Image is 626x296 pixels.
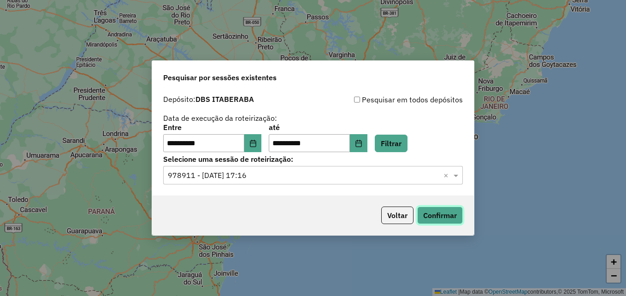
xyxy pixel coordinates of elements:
[443,170,451,181] span: Clear all
[417,207,463,224] button: Confirmar
[244,134,262,153] button: Choose Date
[163,94,254,105] label: Depósito:
[350,134,367,153] button: Choose Date
[163,122,261,133] label: Entre
[313,94,463,105] div: Pesquisar em todos depósitos
[381,207,413,224] button: Voltar
[163,72,277,83] span: Pesquisar por sessões existentes
[375,135,407,152] button: Filtrar
[195,95,254,104] strong: DBS ITABERABA
[163,112,277,124] label: Data de execução da roteirização:
[269,122,367,133] label: até
[163,154,463,165] label: Selecione uma sessão de roteirização:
